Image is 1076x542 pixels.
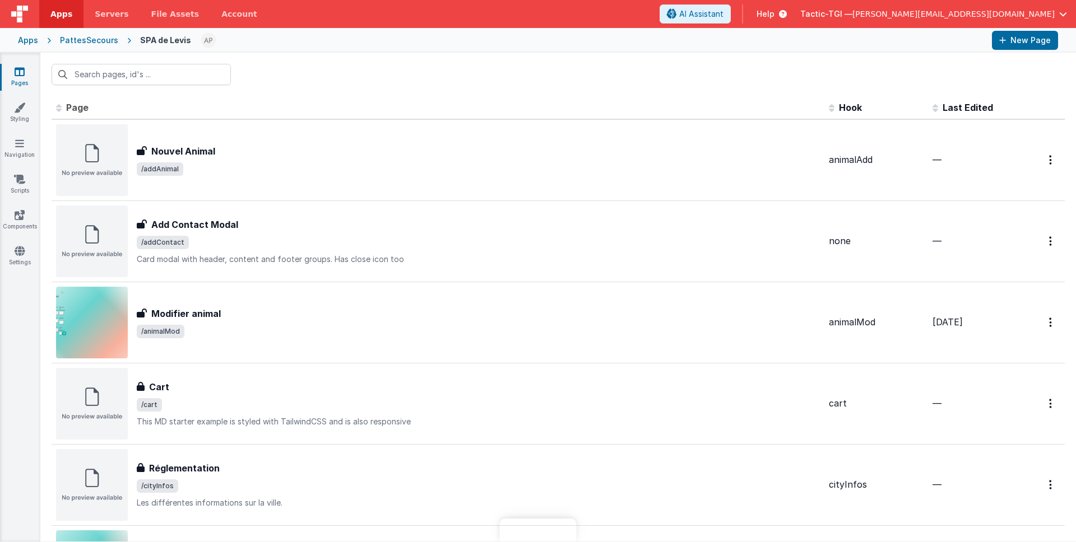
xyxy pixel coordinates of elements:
[60,35,118,46] div: PattesSecours
[933,235,941,246] span: —
[18,35,38,46] div: Apps
[933,479,941,490] span: —
[137,162,183,176] span: /addAnimal
[800,8,1067,20] button: Tactic-TGI — [PERSON_NAME][EMAIL_ADDRESS][DOMAIN_NAME]
[151,218,238,231] h3: Add Contact Modal
[151,144,215,158] h3: Nouvel Animal
[137,398,162,412] span: /cart
[137,479,178,493] span: /cityInfos
[933,154,941,165] span: —
[95,8,128,20] span: Servers
[66,102,89,113] span: Page
[201,32,216,48] img: c78abd8586fb0502950fd3f28e86ae42
[1042,148,1060,171] button: Options
[149,380,169,394] h3: Cart
[500,518,577,542] iframe: Marker.io feedback button
[829,478,924,491] div: cityInfos
[679,8,723,20] span: AI Assistant
[1042,311,1060,334] button: Options
[137,236,189,249] span: /addContact
[829,397,924,410] div: cart
[933,316,963,328] span: [DATE]
[1042,392,1060,415] button: Options
[839,102,862,113] span: Hook
[943,102,993,113] span: Last Edited
[829,153,924,166] div: animalAdd
[800,8,852,20] span: Tactic-TGI —
[149,461,220,475] h3: Réglementation
[852,8,1055,20] span: [PERSON_NAME][EMAIL_ADDRESS][DOMAIN_NAME]
[992,31,1058,50] button: New Page
[137,497,820,508] p: Les différentes informations sur la ville.
[933,398,941,409] span: —
[757,8,774,20] span: Help
[137,416,820,427] p: This MD starter example is styled with TailwindCSS and is also responsive
[829,235,924,247] div: none
[1042,473,1060,496] button: Options
[151,307,221,320] h3: Modifier animal
[137,254,820,265] p: Card modal with header, content and footer groups. Has close icon too
[660,4,731,24] button: AI Assistant
[50,8,72,20] span: Apps
[151,8,200,20] span: File Assets
[137,325,184,338] span: /animalMod
[140,35,191,46] div: SPA de Levis
[1042,230,1060,253] button: Options
[829,316,924,329] div: animalMod
[52,64,231,85] input: Search pages, id's ...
